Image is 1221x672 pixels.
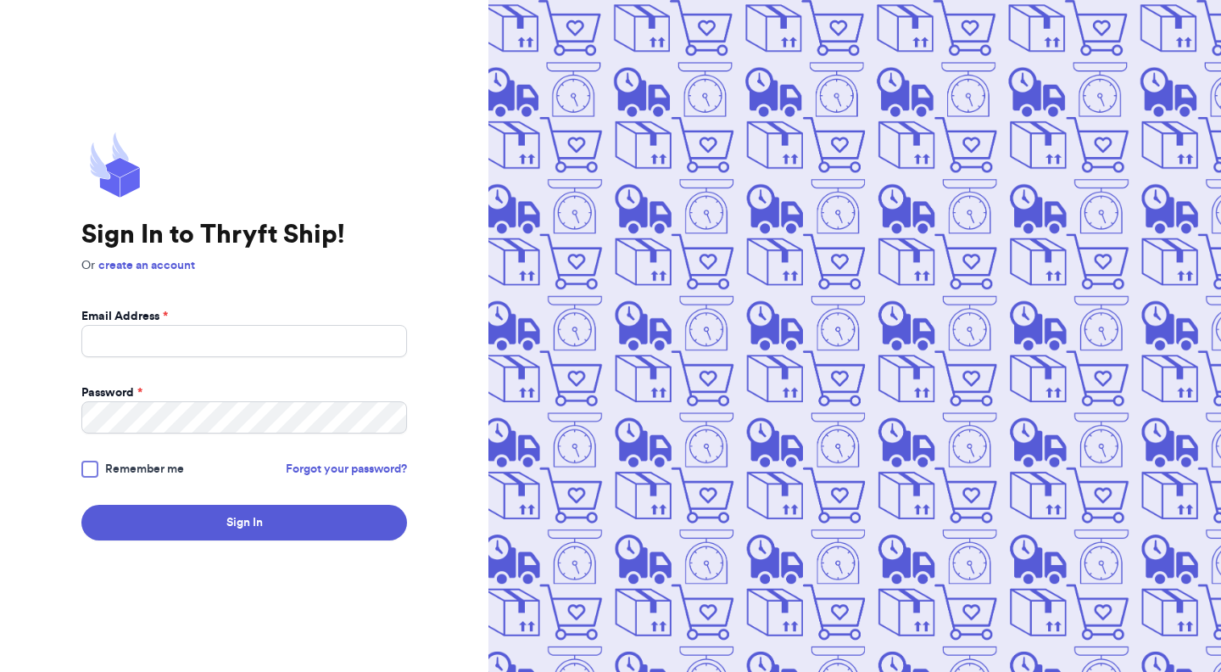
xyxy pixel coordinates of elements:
a: create an account [98,260,195,272]
label: Email Address [81,308,168,325]
button: Sign In [81,505,407,540]
h1: Sign In to Thryft Ship! [81,220,407,250]
a: Forgot your password? [286,461,407,478]
label: Password [81,384,142,401]
span: Remember me [105,461,184,478]
p: Or [81,257,407,274]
